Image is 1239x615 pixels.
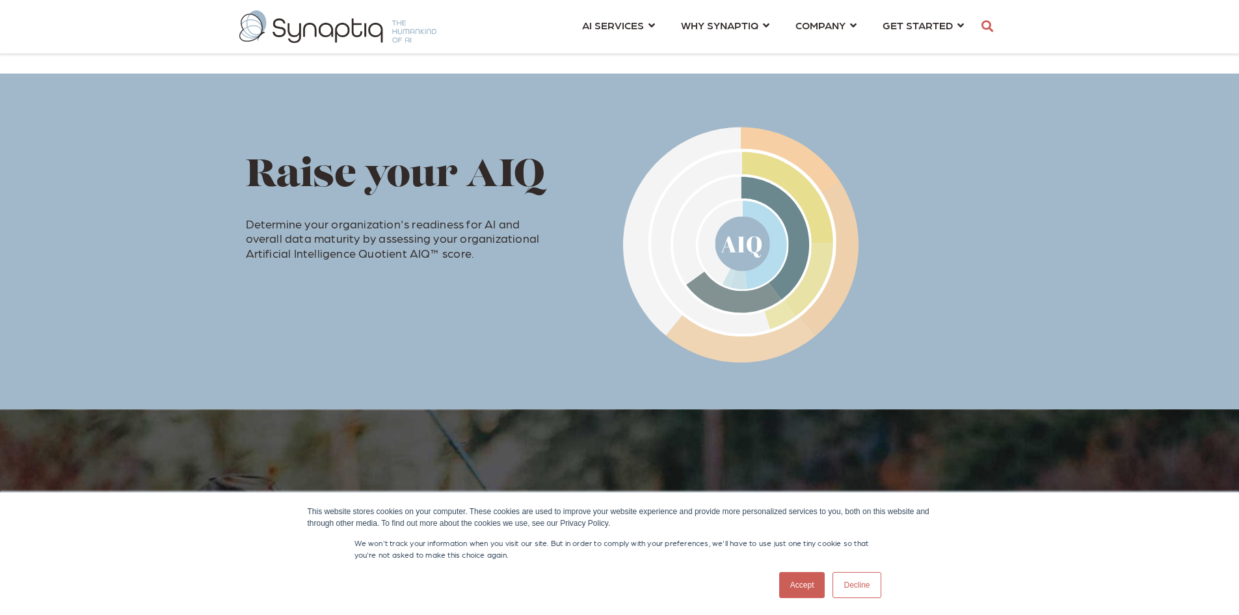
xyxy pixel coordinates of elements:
div: This website stores cookies on your computer. These cookies are used to improve your website expe... [308,506,932,529]
span: AI SERVICES [582,16,644,34]
iframe: Embedded CTA [246,272,425,305]
img: AIQ Design - AIQ center [579,119,1026,371]
a: AI SERVICES [582,13,655,37]
a: WHY SYNAPTIQ [681,13,769,37]
p: Determine your organization's readiness for AI and overall data maturity by assessing your organi... [246,202,559,260]
a: GET STARTED [883,13,964,37]
a: Accept [779,572,825,598]
nav: menu [569,3,977,50]
span: GET STARTED [883,16,953,34]
a: COMPANY [795,13,857,37]
p: We won't track your information when you visit our site. But in order to comply with your prefere... [354,537,885,560]
img: synaptiq logo-2 [239,10,436,43]
span: Raise your AIQ [246,157,545,196]
span: WHY SYNAPTIQ [681,16,758,34]
span: COMPANY [795,16,846,34]
a: Decline [833,572,881,598]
